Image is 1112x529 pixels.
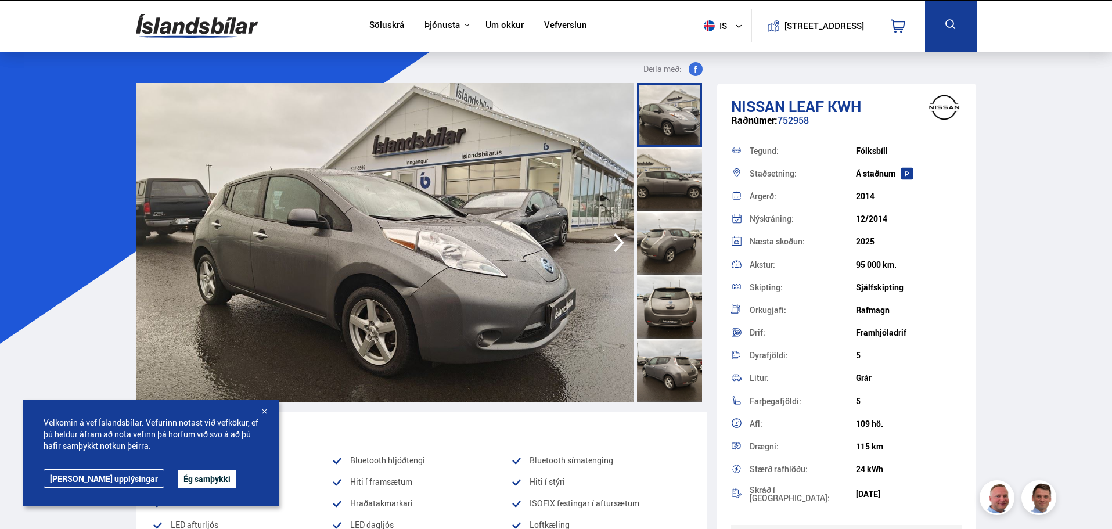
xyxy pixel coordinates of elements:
div: Farþegafjöldi: [750,397,856,405]
div: 95 000 km. [856,260,962,269]
li: ISOFIX festingar í aftursætum [511,496,690,510]
div: Akstur: [750,261,856,269]
li: Hiti í framsætum [332,475,511,489]
div: 2014 [856,192,962,201]
img: FbJEzSuNWCJXmdc-.webp [1023,482,1058,517]
div: Nýskráning: [750,215,856,223]
div: 5 [856,397,962,406]
span: Raðnúmer: [731,114,778,127]
span: Deila með: [643,62,682,76]
div: Rafmagn [856,305,962,315]
li: Hiti í stýri [511,475,690,489]
div: Grár [856,373,962,383]
button: Deila með: [639,62,707,76]
div: Næsta skoðun: [750,237,856,246]
div: Skipting: [750,283,856,292]
li: Bluetooth símatenging [511,454,690,467]
div: 2025 [856,237,962,246]
div: 12/2014 [856,214,962,224]
div: Fólksbíll [856,146,962,156]
button: Ég samþykki [178,470,236,488]
div: Framhjóladrif [856,328,962,337]
div: Á staðnum [856,169,962,178]
span: Velkomin á vef Íslandsbílar. Vefurinn notast við vefkökur, ef þú heldur áfram að nota vefinn þá h... [44,417,258,452]
a: [STREET_ADDRESS] [758,9,870,42]
img: G0Ugv5HjCgRt.svg [136,7,258,45]
div: 109 hö. [856,419,962,429]
a: Um okkur [485,20,524,32]
button: [STREET_ADDRESS] [789,21,860,31]
div: Afl: [750,420,856,428]
span: is [699,20,728,31]
div: 115 km [856,442,962,451]
a: Vefverslun [544,20,587,32]
div: Litur: [750,374,856,382]
a: Söluskrá [369,20,404,32]
div: Staðsetning: [750,170,856,178]
div: [DATE] [856,490,962,499]
a: [PERSON_NAME] upplýsingar [44,469,164,488]
div: Árgerð: [750,192,856,200]
div: 5 [856,351,962,360]
img: svg+xml;base64,PHN2ZyB4bWxucz0iaHR0cDovL3d3dy53My5vcmcvMjAwMC9zdmciIHdpZHRoPSI1MTIiIGhlaWdodD0iNT... [704,20,715,31]
div: Sjálfskipting [856,283,962,292]
img: 2647883.jpeg [136,83,634,402]
div: Vinsæll búnaður [152,422,691,439]
span: Leaf KWH [789,96,861,117]
div: 752958 [731,115,963,138]
img: brand logo [921,89,967,125]
li: Bluetooth hljóðtengi [332,454,511,467]
div: Dyrafjöldi: [750,351,856,359]
button: Þjónusta [424,20,460,31]
div: Skráð í [GEOGRAPHIC_DATA]: [750,486,856,502]
div: Stærð rafhlöðu: [750,465,856,473]
div: Drif: [750,329,856,337]
img: siFngHWaQ9KaOqBr.png [981,482,1016,517]
div: 24 kWh [856,465,962,474]
div: Drægni: [750,442,856,451]
button: is [699,9,751,43]
span: Nissan [731,96,785,117]
div: Tegund: [750,147,856,155]
li: Hraðatakmarkari [332,496,511,510]
div: Orkugjafi: [750,306,856,314]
